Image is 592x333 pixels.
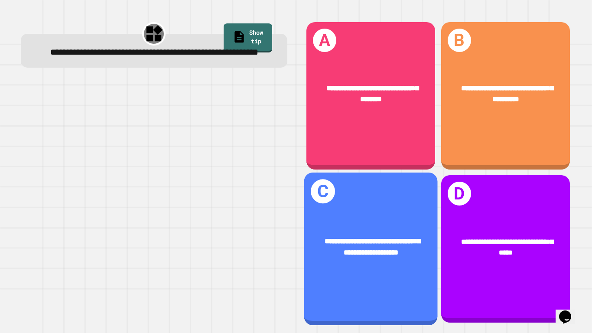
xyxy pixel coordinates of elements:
[313,29,336,52] h1: A
[448,182,471,205] h1: D
[224,23,272,52] a: Show tip
[311,180,335,204] h1: C
[448,29,471,52] h1: B
[556,298,583,324] iframe: chat widget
